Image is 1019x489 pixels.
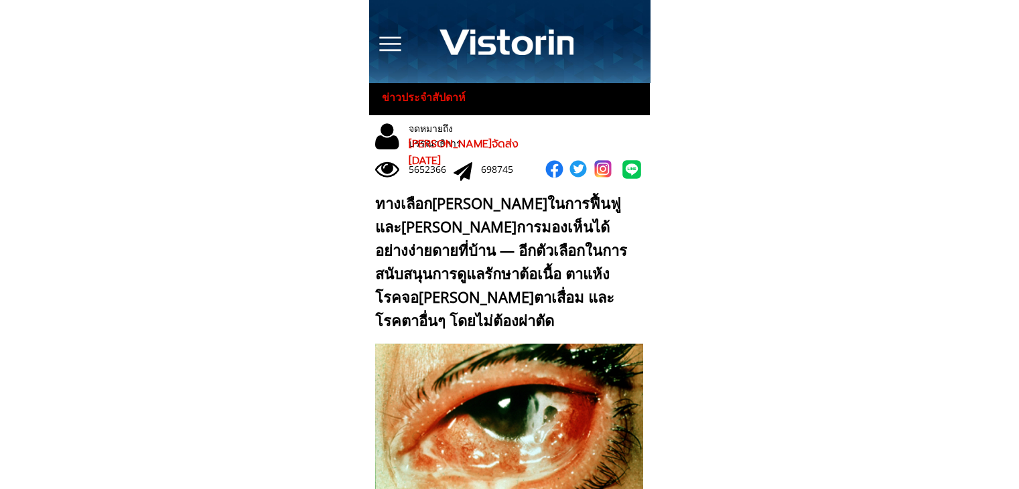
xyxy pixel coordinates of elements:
div: จดหมายถึงบรรณาธิการ [409,121,505,151]
div: 5652366 [409,162,454,177]
h3: ข่าวประจำสัปดาห์ [382,89,478,107]
div: ทางเลือก[PERSON_NAME]ในการฟื้นฟูและ[PERSON_NAME]การมองเห็นได้อย่างง่ายดายที่บ้าน — อีกตัวเลือกในก... [375,192,637,333]
div: 698745 [481,162,526,177]
span: [PERSON_NAME]จัดส่ง [DATE] [409,136,519,169]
